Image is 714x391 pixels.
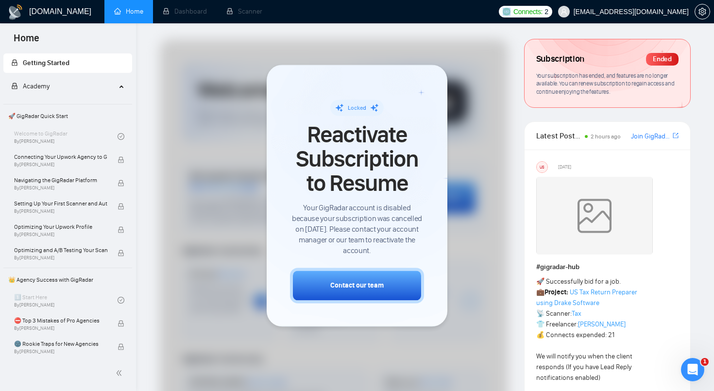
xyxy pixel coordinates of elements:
span: check-circle [118,297,124,304]
img: weqQh+iSagEgQAAAABJRU5ErkJggg== [536,177,653,255]
span: Connects: [513,6,543,17]
span: 2 [544,6,548,17]
li: Getting Started [3,53,132,73]
img: logo [8,4,23,20]
span: 🚀 GigRadar Quick Start [4,106,131,126]
span: lock [118,250,124,256]
span: lock [118,320,124,327]
span: 👑 Agency Success with GigRadar [4,270,131,289]
a: setting [695,8,710,16]
div: US [537,162,547,172]
span: Locked [348,104,366,111]
span: Home [6,31,47,51]
span: Getting Started [23,59,69,67]
span: user [561,8,567,15]
span: double-left [116,368,125,378]
span: 1 [701,358,709,366]
iframe: Intercom live chat [681,358,704,381]
span: lock [118,226,124,233]
span: Subscription [536,51,584,68]
button: Contact our team [290,268,424,303]
span: check-circle [118,133,124,140]
span: setting [695,8,710,16]
a: US Tax Return Preparer using Drake Software [536,288,637,307]
span: Reactivate Subscription to Resume [290,122,424,196]
a: Join GigRadar Slack Community [631,131,671,142]
a: export [673,131,679,140]
a: homeHome [114,7,143,16]
span: Your subscription has ended, and features are no longer available. You can renew subscription to ... [536,72,675,95]
span: [DATE] [558,163,571,171]
strong: Project: [544,288,568,296]
span: Optimizing Your Upwork Profile [14,222,107,232]
a: [PERSON_NAME] [578,320,626,328]
span: lock [11,59,18,66]
span: By [PERSON_NAME] [14,255,107,261]
span: 🌚 Rookie Traps for New Agencies [14,339,107,349]
h1: # gigradar-hub [536,262,679,272]
span: By [PERSON_NAME] [14,349,107,355]
button: setting [695,4,710,19]
div: Ended [646,53,679,66]
span: Connecting Your Upwork Agency to GigRadar [14,152,107,162]
span: ⛔ Top 3 Mistakes of Pro Agencies [14,316,107,325]
img: upwork-logo.png [503,8,510,16]
span: Academy [11,82,50,90]
span: 2 hours ago [591,133,621,140]
span: Academy [23,82,50,90]
div: Contact our team [330,280,384,290]
span: lock [118,343,124,350]
span: export [673,132,679,139]
span: Latest Posts from the GigRadar Community [536,130,582,142]
span: lock [118,156,124,163]
span: By [PERSON_NAME] [14,162,107,168]
span: lock [11,83,18,89]
span: lock [118,180,124,187]
a: Tax [572,309,581,318]
span: By [PERSON_NAME] [14,232,107,238]
span: Navigating the GigRadar Platform [14,175,107,185]
span: Optimizing and A/B Testing Your Scanner for Better Results [14,245,107,255]
span: Your GigRadar account is disabled because your subscription was cancelled on [DATE]. Please conta... [290,203,424,256]
span: By [PERSON_NAME] [14,185,107,191]
span: By [PERSON_NAME] [14,325,107,331]
span: lock [118,203,124,210]
span: By [PERSON_NAME] [14,208,107,214]
span: Setting Up Your First Scanner and Auto-Bidder [14,199,107,208]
